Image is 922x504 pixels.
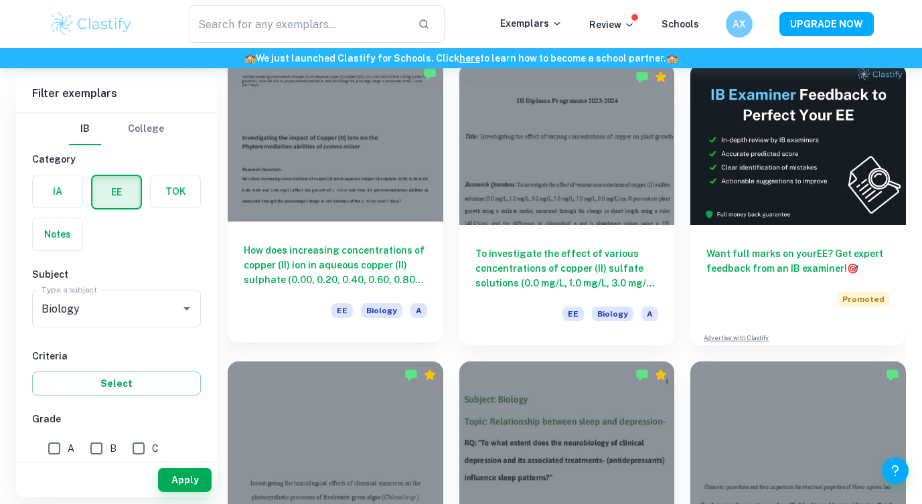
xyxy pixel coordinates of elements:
button: IB [69,113,101,145]
input: Search for any exemplars... [189,5,408,43]
a: Schools [662,19,699,29]
button: IA [33,175,82,207]
a: Want full marks on yourEE? Get expert feedback from an IB examiner!PromotedAdvertise with Clastify [690,64,906,345]
h6: Category [32,152,201,167]
a: To investigate the effect of various concentrations of copper (II) sulfate solutions (0.0 mg/L, 1... [459,64,675,345]
span: 🎯 [847,263,858,274]
h6: Subject [32,267,201,282]
button: Notes [33,218,82,250]
h6: Filter exemplars [16,75,217,112]
button: TOK [151,175,200,207]
span: EE [562,307,584,321]
h6: Grade [32,412,201,426]
span: Biology [361,303,402,318]
div: Premium [654,70,668,84]
img: Thumbnail [690,64,906,225]
h6: How does increasing concentrations of copper (II) ion in aqueous copper (II) sulphate (0.00, 0.20... [244,243,427,287]
span: A [641,307,658,321]
label: Type a subject [42,284,97,295]
img: Marked [635,70,649,84]
button: EE [92,176,141,208]
img: Marked [423,67,437,80]
span: EE [331,303,353,318]
p: Exemplars [500,16,562,31]
span: 🏫 [244,53,256,64]
h6: To investigate the effect of various concentrations of copper (II) sulfate solutions (0.0 mg/L, 1... [475,246,659,290]
button: College [128,113,164,145]
span: C [152,441,159,456]
a: How does increasing concentrations of copper (II) ion in aqueous copper (II) sulphate (0.00, 0.20... [228,64,443,345]
button: AX [726,11,753,37]
h6: We just launched Clastify for Schools. Click to learn how to become a school partner. [3,51,919,66]
span: Biology [592,307,633,321]
img: Marked [404,368,418,382]
span: B [110,441,117,456]
button: Apply [158,468,212,492]
span: 🏫 [666,53,678,64]
button: UPGRADE NOW [779,12,874,36]
p: Review [589,17,635,32]
a: here [459,53,480,64]
span: A [410,303,427,318]
h6: Criteria [32,349,201,363]
img: Clastify logo [49,11,134,37]
h6: Want full marks on your EE ? Get expert feedback from an IB examiner! [706,246,890,276]
img: Marked [635,368,649,382]
span: Promoted [837,292,890,307]
button: Open [177,299,196,318]
button: Help and Feedback [882,457,909,484]
button: Select [32,371,201,396]
span: A [68,441,74,456]
img: Marked [886,368,899,382]
h6: AX [731,17,747,31]
div: Premium [423,368,437,382]
a: Advertise with Clastify [704,333,769,343]
div: Filter type choice [69,113,164,145]
div: Premium [654,368,668,382]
